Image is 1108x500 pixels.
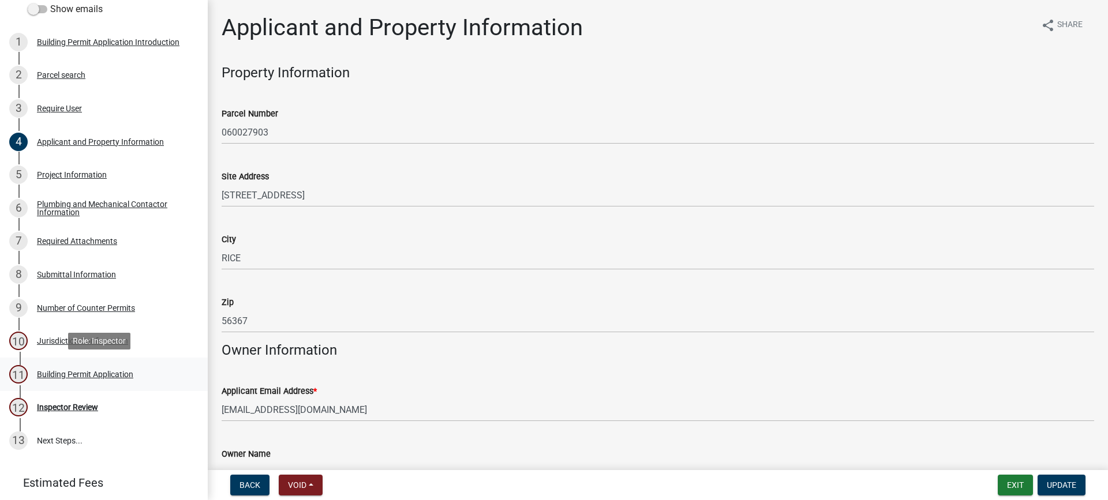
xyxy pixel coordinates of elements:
[37,104,82,112] div: Require User
[37,370,133,378] div: Building Permit Application
[37,237,117,245] div: Required Attachments
[222,110,278,118] label: Parcel Number
[9,133,28,151] div: 4
[1041,18,1055,32] i: share
[279,475,323,495] button: Void
[9,398,28,416] div: 12
[1047,480,1076,490] span: Update
[9,33,28,51] div: 1
[37,304,135,312] div: Number of Counter Permits
[222,14,583,42] h1: Applicant and Property Information
[1057,18,1083,32] span: Share
[222,342,1094,359] h4: Owner Information
[9,332,28,350] div: 10
[9,66,28,84] div: 2
[9,199,28,217] div: 6
[222,388,317,396] label: Applicant Email Address
[37,138,164,146] div: Applicant and Property Information
[37,171,107,179] div: Project Information
[37,337,128,345] div: Jurisdiction Confirmation
[1038,475,1085,495] button: Update
[37,403,98,411] div: Inspector Review
[230,475,269,495] button: Back
[222,236,236,244] label: City
[239,480,260,490] span: Back
[37,270,116,279] div: Submittal Information
[9,431,28,450] div: 13
[222,299,234,307] label: Zip
[9,299,28,317] div: 9
[1032,14,1092,36] button: shareShare
[9,166,28,184] div: 5
[68,333,130,349] div: Role: Inspector
[288,480,306,490] span: Void
[222,173,269,181] label: Site Address
[37,38,179,46] div: Building Permit Application Introduction
[9,232,28,250] div: 7
[9,265,28,284] div: 8
[37,200,189,216] div: Plumbing and Mechanical Contactor Information
[37,71,85,79] div: Parcel search
[28,2,103,16] label: Show emails
[9,365,28,384] div: 11
[998,475,1033,495] button: Exit
[222,65,1094,81] h4: Property Information
[9,471,189,494] a: Estimated Fees
[9,99,28,118] div: 3
[222,450,271,458] label: Owner Name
